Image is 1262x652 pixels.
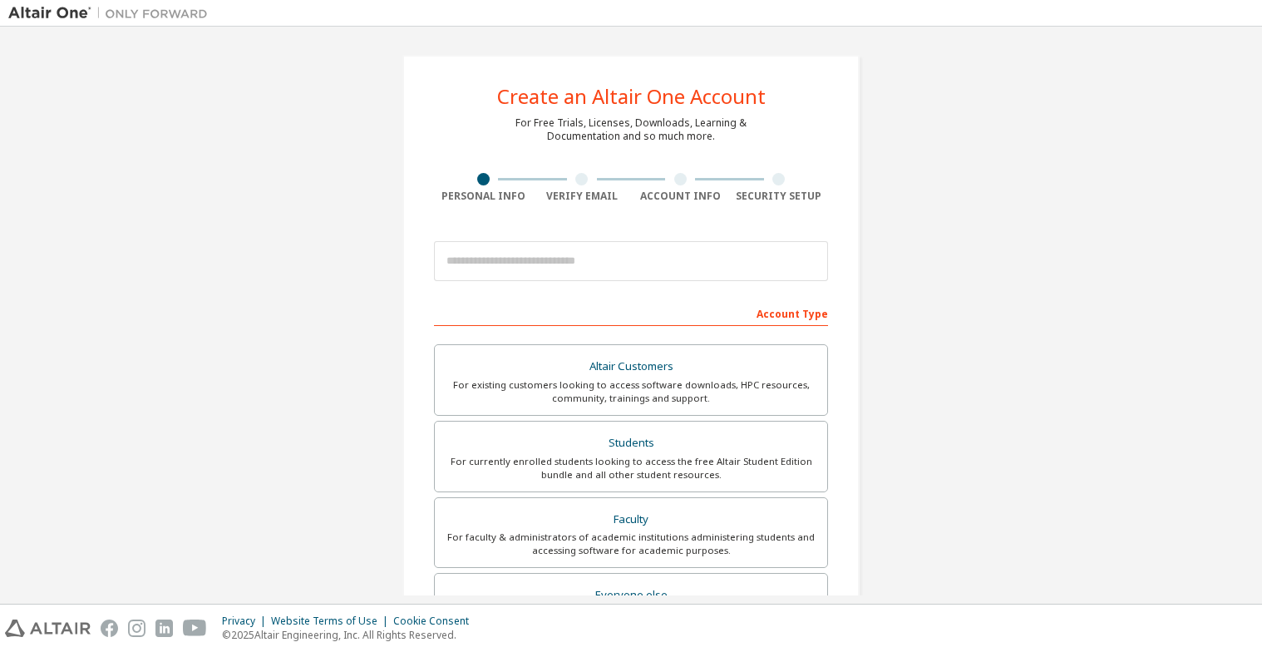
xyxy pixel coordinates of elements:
img: youtube.svg [183,620,207,637]
div: For currently enrolled students looking to access the free Altair Student Edition bundle and all ... [445,455,817,482]
div: For existing customers looking to access software downloads, HPC resources, community, trainings ... [445,378,817,405]
div: Privacy [222,615,271,628]
div: Altair Customers [445,355,817,378]
div: Students [445,432,817,455]
div: For Free Trials, Licenses, Downloads, Learning & Documentation and so much more. [515,116,747,143]
div: Account Type [434,299,828,326]
div: Security Setup [730,190,829,203]
div: Website Terms of Use [271,615,393,628]
div: Create an Altair One Account [497,86,766,106]
div: Personal Info [434,190,533,203]
img: instagram.svg [128,620,145,637]
div: Verify Email [533,190,632,203]
div: Account Info [631,190,730,203]
div: Faculty [445,508,817,531]
img: altair_logo.svg [5,620,91,637]
div: Everyone else [445,584,817,607]
p: © 2025 Altair Engineering, Inc. All Rights Reserved. [222,628,479,642]
img: facebook.svg [101,620,118,637]
img: linkedin.svg [155,620,173,637]
div: For faculty & administrators of academic institutions administering students and accessing softwa... [445,531,817,557]
div: Cookie Consent [393,615,479,628]
img: Altair One [8,5,216,22]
